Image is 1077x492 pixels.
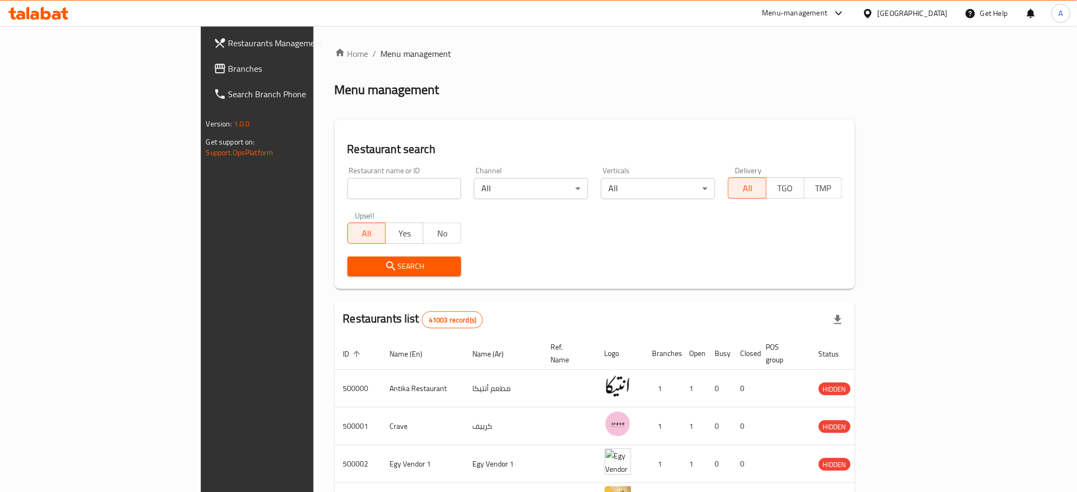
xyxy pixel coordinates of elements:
[819,383,851,395] span: HIDDEN
[804,177,842,199] button: TMP
[707,445,732,483] td: 0
[381,408,464,445] td: Crave
[335,81,439,98] h2: Menu management
[819,383,851,395] div: HIDDEN
[605,411,631,437] img: Crave
[732,370,758,408] td: 0
[819,347,853,360] span: Status
[766,177,804,199] button: TGO
[228,37,372,49] span: Restaurants Management
[347,178,462,199] input: Search for restaurant name or ID..
[206,146,274,159] a: Support.OpsPlatform
[644,408,681,445] td: 1
[347,141,843,157] h2: Restaurant search
[205,81,381,107] a: Search Branch Phone
[390,226,419,241] span: Yes
[205,30,381,56] a: Restaurants Management
[644,370,681,408] td: 1
[596,337,644,370] th: Logo
[766,341,798,366] span: POS group
[381,47,452,60] span: Menu management
[771,181,800,196] span: TGO
[681,337,707,370] th: Open
[707,408,732,445] td: 0
[422,311,483,328] div: Total records count
[605,448,631,475] img: Egy Vendor 1
[1059,7,1063,19] span: A
[733,181,762,196] span: All
[809,181,838,196] span: TMP
[205,56,381,81] a: Branches
[385,223,423,244] button: Yes
[352,226,381,241] span: All
[355,212,375,219] label: Upsell
[356,260,453,273] span: Search
[819,459,851,471] span: HIDDEN
[381,445,464,483] td: Egy Vendor 1
[390,347,437,360] span: Name (En)
[474,178,588,199] div: All
[206,135,255,149] span: Get support on:
[681,370,707,408] td: 1
[732,445,758,483] td: 0
[343,347,363,360] span: ID
[605,373,631,400] img: Antika Restaurant
[735,167,762,174] label: Delivery
[762,7,828,20] div: Menu-management
[381,370,464,408] td: Antika Restaurant
[423,223,461,244] button: No
[732,408,758,445] td: 0
[206,117,232,131] span: Version:
[732,337,758,370] th: Closed
[228,88,372,100] span: Search Branch Phone
[464,445,542,483] td: Egy Vendor 1
[551,341,583,366] span: Ref. Name
[681,445,707,483] td: 1
[819,421,851,433] span: HIDDEN
[819,420,851,433] div: HIDDEN
[464,408,542,445] td: كرييف
[464,370,542,408] td: مطعم أنتيكا
[228,62,372,75] span: Branches
[644,337,681,370] th: Branches
[347,223,386,244] button: All
[234,117,250,131] span: 1.0.0
[422,315,482,325] span: 41003 record(s)
[473,347,518,360] span: Name (Ar)
[347,257,462,276] button: Search
[728,177,766,199] button: All
[335,47,855,60] nav: breadcrumb
[707,370,732,408] td: 0
[644,445,681,483] td: 1
[601,178,715,199] div: All
[707,337,732,370] th: Busy
[681,408,707,445] td: 1
[878,7,948,19] div: [GEOGRAPHIC_DATA]
[343,311,484,328] h2: Restaurants list
[825,307,851,333] div: Export file
[428,226,457,241] span: No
